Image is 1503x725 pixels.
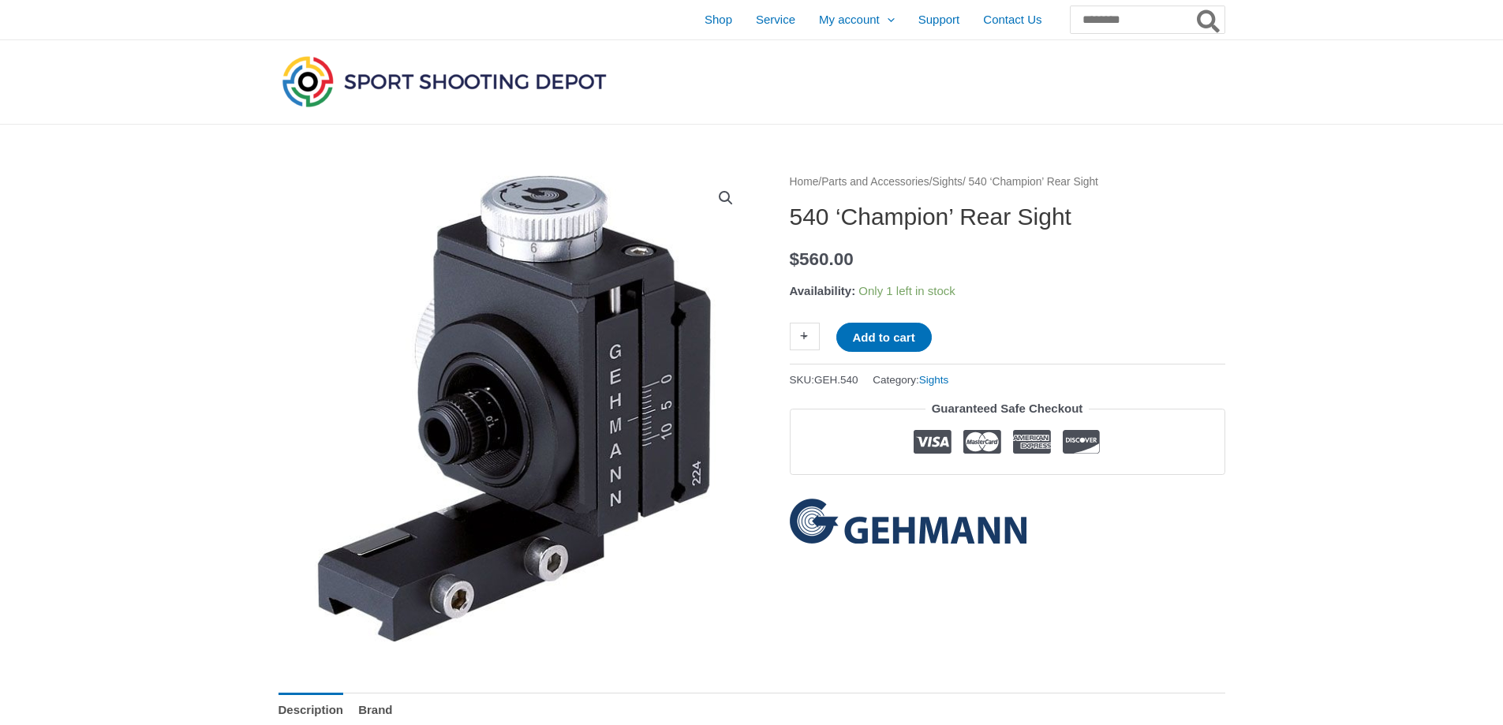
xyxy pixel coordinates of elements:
[279,172,752,645] img: 540 'Champion' Rear Sight
[1194,6,1224,33] button: Search
[925,398,1090,420] legend: Guaranteed Safe Checkout
[836,323,932,352] button: Add to cart
[790,370,858,390] span: SKU:
[790,323,820,350] a: +
[858,284,955,297] span: Only 1 left in stock
[712,184,740,212] a: View full-screen image gallery
[790,203,1225,231] h1: 540 ‘Champion’ Rear Sight
[814,374,858,386] span: GEH.540
[919,374,949,386] a: Sights
[790,176,819,188] a: Home
[873,370,948,390] span: Category:
[790,249,854,269] bdi: 560.00
[790,284,856,297] span: Availability:
[279,52,610,110] img: Sport Shooting Depot
[933,176,963,188] a: Sights
[790,499,1026,544] a: Gehmann
[790,172,1225,192] nav: Breadcrumb
[790,249,800,269] span: $
[821,176,929,188] a: Parts and Accessories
